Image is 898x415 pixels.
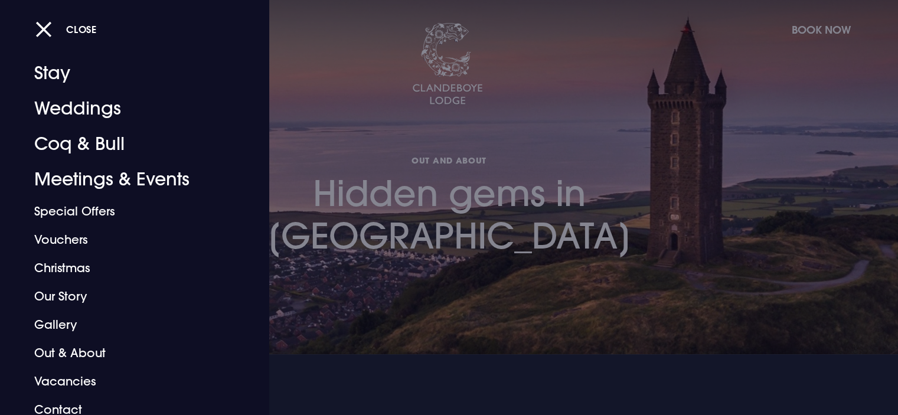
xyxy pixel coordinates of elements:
span: Close [66,23,97,35]
a: Stay [34,55,221,91]
a: Our Story [34,282,221,311]
a: Christmas [34,254,221,282]
a: Meetings & Events [34,162,221,197]
a: Special Offers [34,197,221,226]
a: Vouchers [34,226,221,254]
button: Close [35,17,97,41]
a: Weddings [34,91,221,126]
a: Coq & Bull [34,126,221,162]
a: Out & About [34,339,221,367]
a: Gallery [34,311,221,339]
a: Vacancies [34,367,221,396]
